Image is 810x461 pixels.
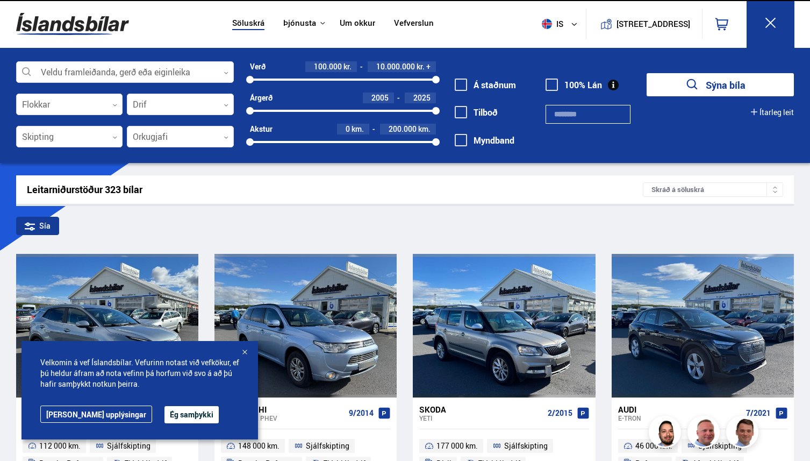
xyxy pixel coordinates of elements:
label: Myndband [455,136,514,145]
div: Outlander PHEV [221,414,345,422]
button: [STREET_ADDRESS] [621,19,686,29]
img: FbJEzSuNWCJXmdc-.webp [728,417,760,450]
div: Audi [618,405,742,414]
span: Sjálfskipting [504,439,548,452]
button: Sýna bíla [647,73,794,96]
div: Árgerð [250,94,273,102]
div: Verð [250,62,266,71]
div: Skráð á söluskrá [643,182,783,197]
span: km. [418,125,431,133]
a: Söluskrá [232,18,264,30]
img: G0Ugv5HjCgRt.svg [16,6,129,41]
span: 177 000 km. [436,439,478,452]
button: Ég samþykki [164,406,219,423]
a: Vefverslun [394,18,434,30]
button: is [537,8,586,40]
img: nhp88E3Fdnt1Opn2.png [650,417,683,450]
a: [PERSON_NAME] upplýsingar [40,406,152,423]
div: Yeti [419,414,543,422]
label: 100% Lán [546,80,602,90]
span: 100.000 [314,61,342,72]
span: is [537,19,564,29]
a: [STREET_ADDRESS] [592,9,696,39]
label: Tilboð [455,108,498,117]
button: Þjónusta [283,18,316,29]
span: kr. [343,62,352,71]
span: 2/2015 [548,409,572,417]
span: 148 000 km. [238,439,279,452]
span: km. [352,125,364,133]
span: + [426,62,431,71]
span: 2005 [371,93,389,103]
div: Leitarniðurstöður 323 bílar [27,184,643,195]
span: Velkomin á vef Íslandsbílar. Vefurinn notast við vefkökur, ef þú heldur áfram að nota vefinn þá h... [40,357,239,389]
button: Ítarleg leit [751,108,794,117]
img: siFngHWaQ9KaOqBr.png [689,417,721,450]
span: 9/2014 [349,409,374,417]
div: Akstur [250,125,273,133]
div: Mitsubishi [221,405,345,414]
span: 7/2021 [746,409,771,417]
span: 200.000 [389,124,417,134]
span: 0 [346,124,350,134]
span: Sjálfskipting [107,439,150,452]
span: Sjálfskipting [306,439,349,452]
img: svg+xml;base64,PHN2ZyB4bWxucz0iaHR0cDovL3d3dy53My5vcmcvMjAwMC9zdmciIHdpZHRoPSI1MTIiIGhlaWdodD0iNT... [542,19,552,29]
a: Um okkur [340,18,375,30]
span: 112 000 km. [39,439,81,452]
span: 10.000.000 [376,61,415,72]
div: Skoda [419,405,543,414]
div: Sía [16,217,59,235]
span: kr. [417,62,425,71]
span: 46 000 km. [635,439,672,452]
div: e-tron [618,414,742,422]
span: 2025 [413,93,431,103]
label: Á staðnum [455,80,516,90]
